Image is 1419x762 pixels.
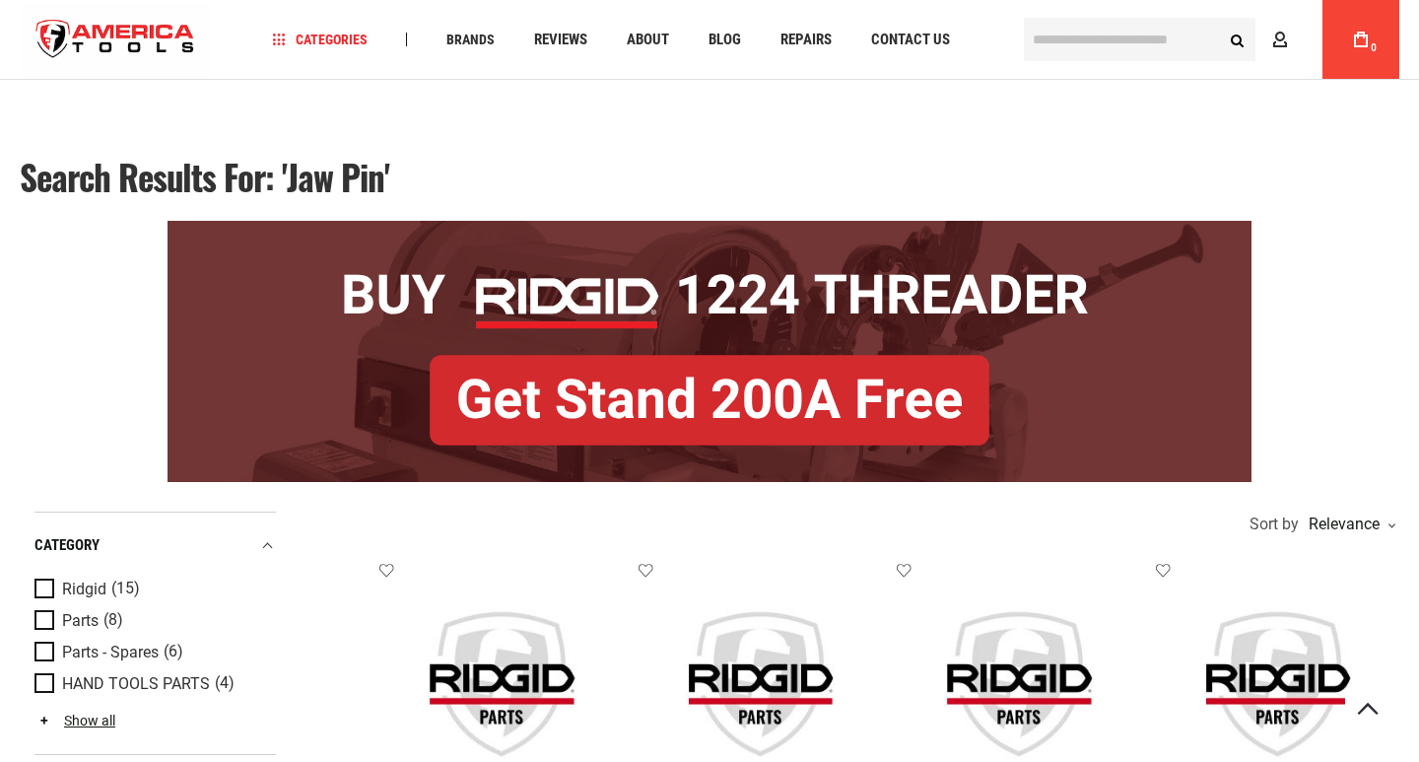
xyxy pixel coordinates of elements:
[34,579,271,600] a: Ridgid (15)
[1250,517,1299,532] span: Sort by
[534,33,587,47] span: Reviews
[103,612,123,629] span: (8)
[700,27,750,53] a: Blog
[164,644,183,660] span: (6)
[618,27,678,53] a: About
[1218,21,1255,58] button: Search
[62,612,99,630] span: Parts
[168,221,1251,482] img: BOGO: Buy RIDGID® 1224 Threader, Get Stand 200A Free!
[1304,517,1394,532] div: Relevance
[62,581,106,598] span: Ridgid
[780,33,832,47] span: Repairs
[709,33,741,47] span: Blog
[627,33,669,47] span: About
[772,27,841,53] a: Repairs
[34,642,271,663] a: Parts - Spares (6)
[1371,42,1377,53] span: 0
[438,27,504,53] a: Brands
[62,644,159,661] span: Parts - Spares
[168,221,1251,236] a: BOGO: Buy RIDGID® 1224 Threader, Get Stand 200A Free!
[273,33,368,46] span: Categories
[34,610,271,632] a: Parts (8)
[446,33,495,46] span: Brands
[20,3,211,77] a: store logo
[34,673,271,695] a: HAND TOOLS PARTS (4)
[62,675,210,693] span: HAND TOOLS PARTS
[111,581,140,597] span: (15)
[20,3,211,77] img: America Tools
[215,675,235,692] span: (4)
[862,27,959,53] a: Contact Us
[34,532,276,559] div: category
[264,27,376,53] a: Categories
[525,27,596,53] a: Reviews
[871,33,950,47] span: Contact Us
[20,151,389,202] span: Search results for: 'jaw pin'
[34,713,115,728] a: Show all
